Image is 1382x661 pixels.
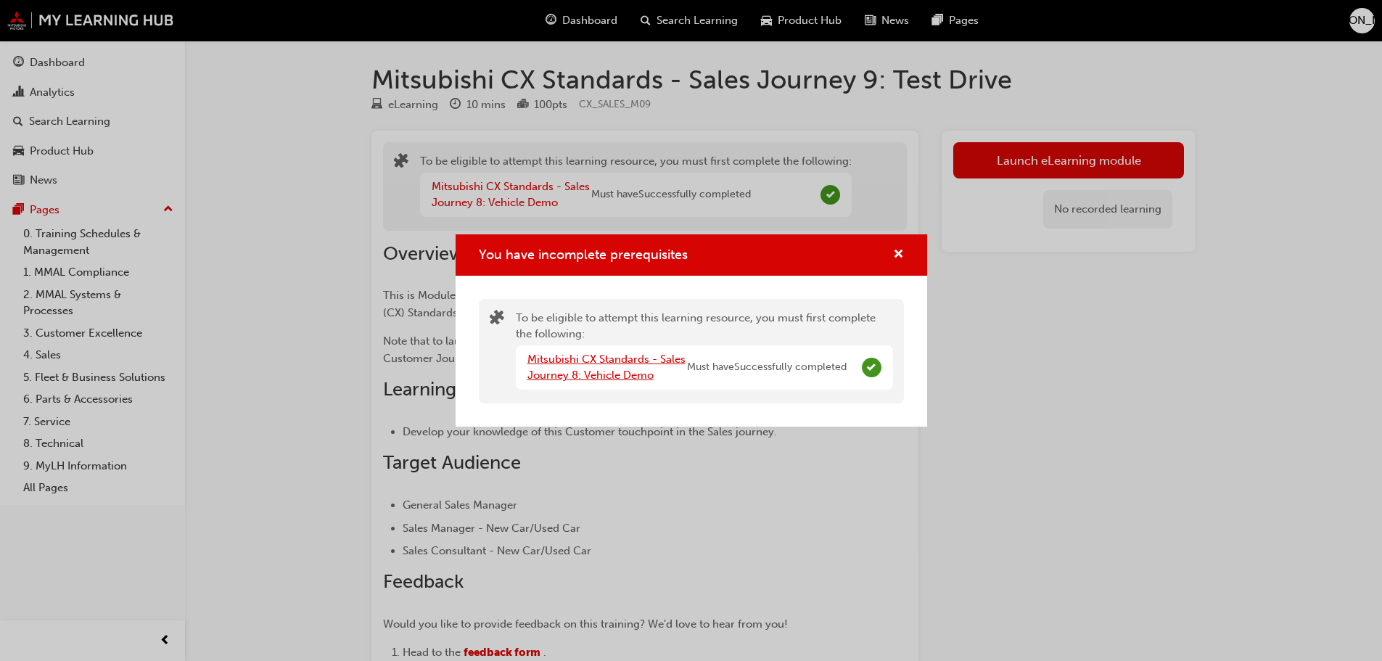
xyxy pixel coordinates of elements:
[527,353,686,382] a: Mitsubishi CX Standards - Sales Journey 8: Vehicle Demo
[862,358,881,377] span: Complete
[479,247,688,263] span: You have incomplete prerequisites
[893,246,904,264] button: cross-icon
[893,249,904,262] span: cross-icon
[687,359,847,376] span: Must have Successfully completed
[456,234,927,427] div: You have incomplete prerequisites
[490,311,504,328] span: puzzle-icon
[516,310,893,393] div: To be eligible to attempt this learning resource, you must first complete the following:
